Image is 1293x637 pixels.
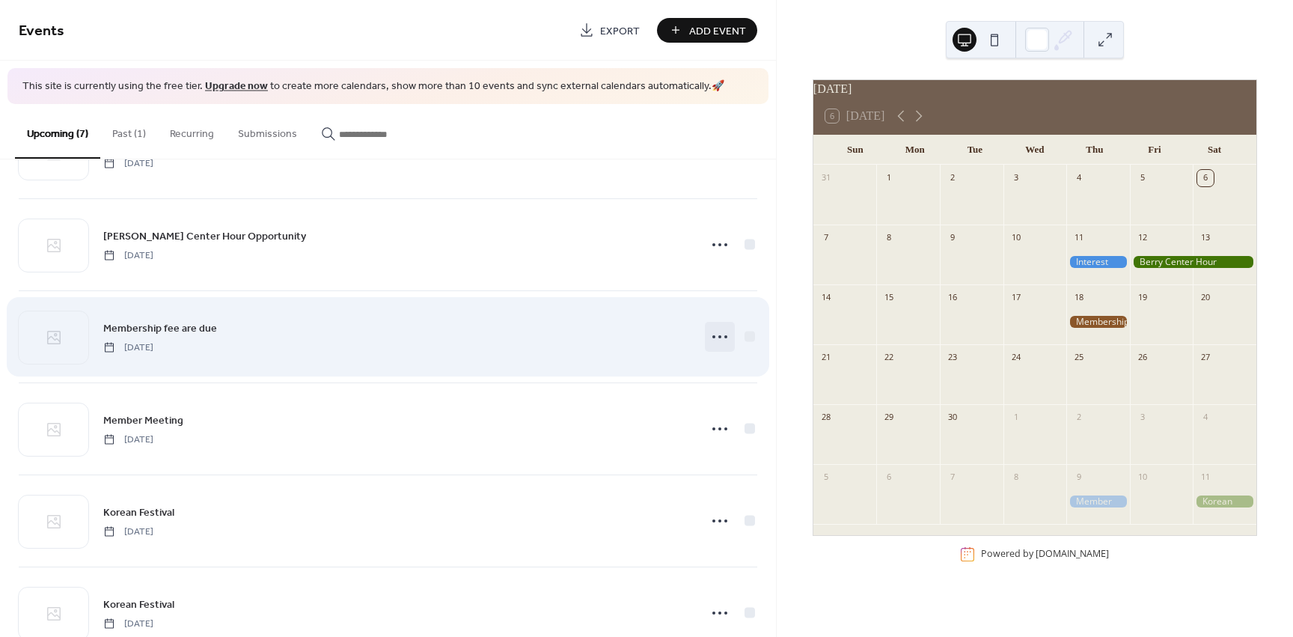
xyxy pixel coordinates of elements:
div: 30 [944,409,961,426]
a: Membership fee are due [103,320,217,337]
div: 1 [881,170,897,186]
div: 18 [1071,290,1087,306]
div: 26 [1134,350,1151,366]
div: 5 [1134,170,1151,186]
div: 15 [881,290,897,306]
div: 13 [1197,230,1214,246]
a: Korean Festival [103,596,174,613]
div: 5 [818,469,834,486]
a: Korean Festival [103,504,174,521]
div: 8 [881,230,897,246]
span: Add Event [689,23,746,39]
div: 14 [818,290,834,306]
div: Member Meeting [1066,496,1130,508]
div: Tue [945,135,1005,165]
div: 7 [944,469,961,486]
div: 2 [1071,409,1087,426]
div: Mon [885,135,945,165]
button: Recurring [158,104,226,157]
a: Member Meeting [103,412,183,429]
div: 16 [944,290,961,306]
div: 11 [1071,230,1087,246]
div: 6 [1197,170,1214,186]
div: 23 [944,350,961,366]
div: Membership fee are due [1066,316,1130,329]
div: 25 [1071,350,1087,366]
span: This site is currently using the free tier. to create more calendars, show more than 10 events an... [22,79,724,94]
div: 17 [1008,290,1024,306]
span: [DATE] [103,617,153,630]
div: Korean Festival [1193,496,1256,508]
div: 28 [818,409,834,426]
a: [PERSON_NAME] Center Hour Opportunity [103,228,306,245]
button: Upcoming (7) [15,104,100,159]
div: Sat [1185,135,1244,165]
span: [PERSON_NAME] Center Hour Opportunity [103,228,306,244]
div: 3 [1008,170,1024,186]
span: [DATE] [103,433,153,446]
div: Sun [825,135,885,165]
div: [DATE] [813,80,1256,98]
div: 1 [1008,409,1024,426]
div: 21 [818,350,834,366]
div: 9 [944,230,961,246]
div: 10 [1008,230,1024,246]
div: Thu [1065,135,1125,165]
div: 20 [1197,290,1214,306]
span: Member Meeting [103,412,183,428]
a: Upgrade now [205,76,268,97]
div: 4 [1197,409,1214,426]
span: Korean Festival [103,597,174,612]
div: 11 [1197,469,1214,486]
span: [DATE] [103,156,153,170]
button: Past (1) [100,104,158,157]
button: Add Event [657,18,757,43]
div: 19 [1134,290,1151,306]
div: 24 [1008,350,1024,366]
span: Export [600,23,640,39]
div: 27 [1197,350,1214,366]
div: 8 [1008,469,1024,486]
div: 2 [944,170,961,186]
div: 22 [881,350,897,366]
div: Powered by [981,547,1109,560]
span: Korean Festival [103,505,174,520]
div: 4 [1071,170,1087,186]
div: 6 [881,469,897,486]
div: 7 [818,230,834,246]
span: Events [19,16,64,46]
div: Fri [1125,135,1185,165]
div: 10 [1134,469,1151,486]
span: Membership fee are due [103,320,217,336]
span: [DATE] [103,341,153,354]
div: 9 [1071,469,1087,486]
div: 31 [818,170,834,186]
button: Submissions [226,104,309,157]
div: Interest Meeting [1066,256,1130,269]
span: [DATE] [103,249,153,262]
div: Berry Center Hour Opportunity [1130,256,1256,269]
span: [DATE] [103,525,153,538]
div: 12 [1134,230,1151,246]
div: 3 [1134,409,1151,426]
div: Wed [1005,135,1065,165]
div: 29 [881,409,897,426]
a: [DOMAIN_NAME] [1036,547,1109,560]
a: Export [568,18,651,43]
